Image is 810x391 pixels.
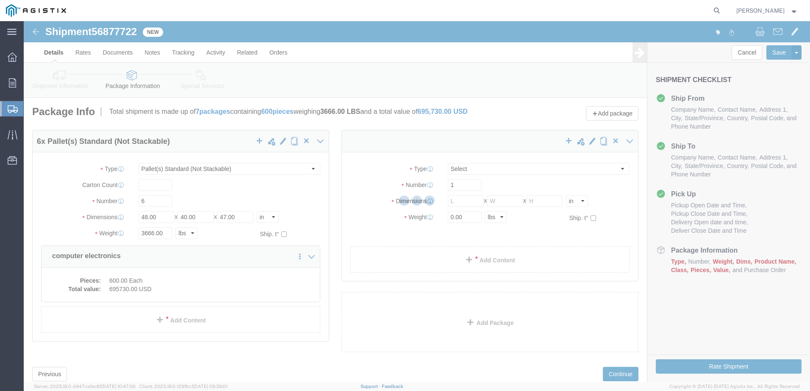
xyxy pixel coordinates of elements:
a: Feedback [382,384,403,389]
span: Server: 2025.19.0-d447cefac8f [34,384,136,389]
span: Client: 2025.19.0-129fbcf [139,384,227,389]
a: Support [361,384,382,389]
span: Copyright © [DATE]-[DATE] Agistix Inc., All Rights Reserved [669,383,800,390]
img: logo [6,4,66,17]
span: [DATE] 10:47:06 [101,384,136,389]
button: [PERSON_NAME] [736,6,799,16]
span: [DATE] 09:39:01 [193,384,227,389]
span: Ken Nensio [736,6,785,15]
